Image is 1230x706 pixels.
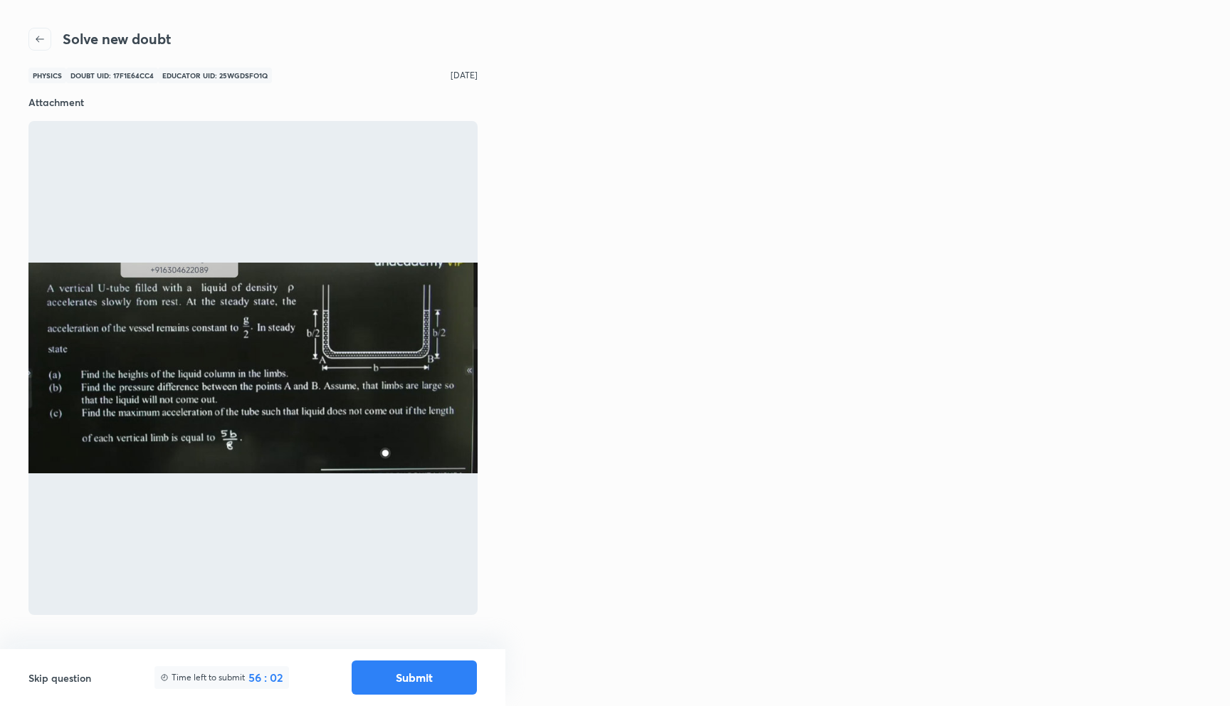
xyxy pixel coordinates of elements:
[267,670,283,685] h5: 02
[28,670,91,685] h6: Skip question
[28,95,478,110] h6: Attachment
[160,673,169,682] img: clock
[451,69,478,82] p: [DATE]
[246,670,267,685] h5: 56 :
[28,68,66,83] span: Physics
[28,263,478,473] img: -
[352,660,477,695] button: Submit
[66,68,158,83] span: Doubt UID: 17F1E64CC4
[63,28,171,50] h4: Solve new doubt
[172,671,246,684] p: Time left to submit
[158,68,272,83] span: Educator UID: 25WGDSFO1Q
